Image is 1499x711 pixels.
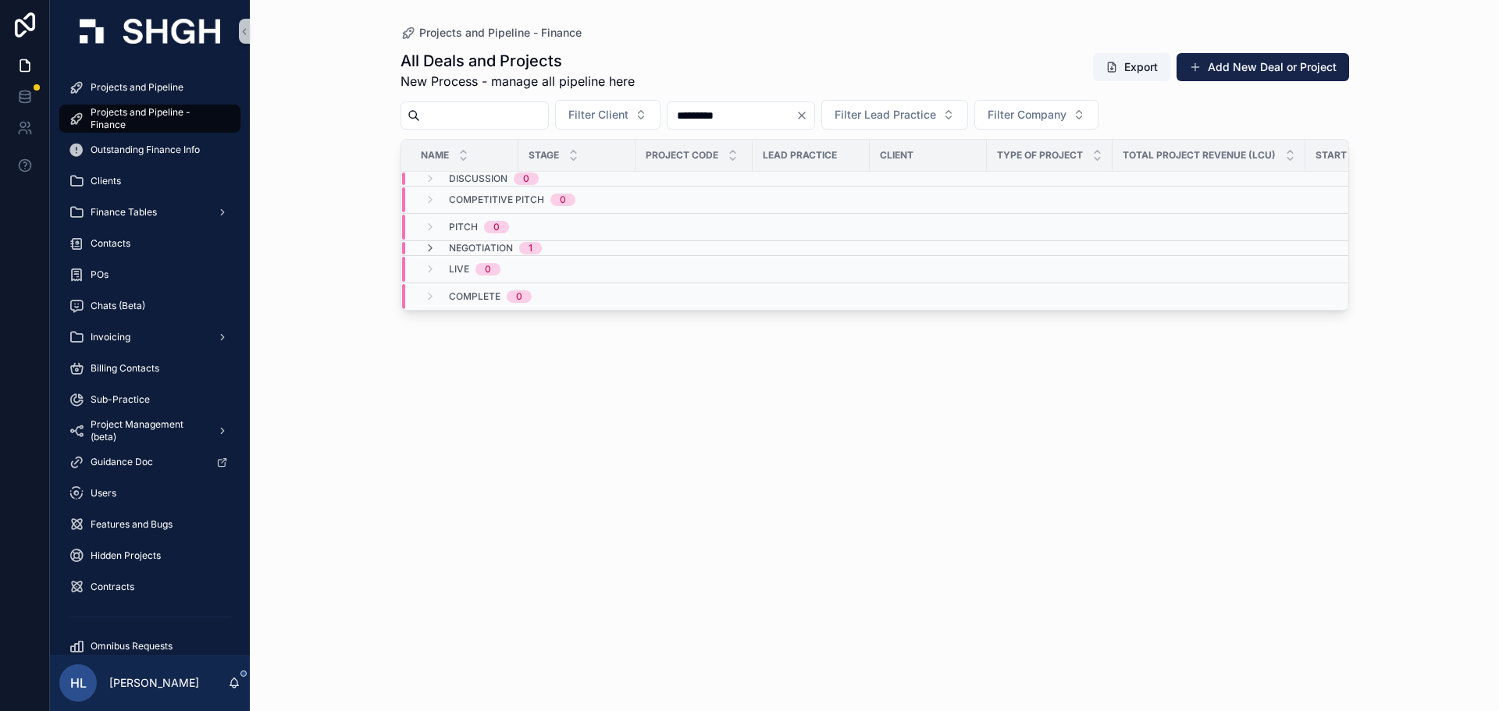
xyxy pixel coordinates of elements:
[59,354,240,382] a: Billing Contacts
[485,263,491,276] div: 0
[421,149,449,162] span: Name
[91,206,157,219] span: Finance Tables
[988,107,1066,123] span: Filter Company
[109,675,199,691] p: [PERSON_NAME]
[493,221,500,233] div: 0
[419,25,582,41] span: Projects and Pipeline - Finance
[560,194,566,206] div: 0
[401,72,635,91] span: New Process - manage all pipeline here
[568,107,628,123] span: Filter Client
[59,448,240,476] a: Guidance Doc
[997,149,1083,162] span: Type of Project
[91,456,153,468] span: Guidance Doc
[80,19,220,44] img: App logo
[59,105,240,133] a: Projects and Pipeline - Finance
[1093,53,1170,81] button: Export
[59,229,240,258] a: Contacts
[91,549,161,562] span: Hidden Projects
[59,386,240,414] a: Sub-Practice
[91,300,145,312] span: Chats (Beta)
[91,237,130,250] span: Contacts
[555,100,660,130] button: Select Button
[1177,53,1349,81] button: Add New Deal or Project
[401,25,582,41] a: Projects and Pipeline - Finance
[91,106,225,131] span: Projects and Pipeline - Finance
[59,510,240,539] a: Features and Bugs
[974,100,1098,130] button: Select Button
[91,175,121,187] span: Clients
[880,149,913,162] span: Client
[529,149,559,162] span: Stage
[401,50,635,72] h1: All Deals and Projects
[91,362,159,375] span: Billing Contacts
[50,62,250,655] div: scrollable content
[449,263,469,276] span: Live
[449,194,544,206] span: Competitive Pitch
[91,81,183,94] span: Projects and Pipeline
[91,268,109,281] span: POs
[91,487,116,499] span: Users
[59,632,240,660] a: Omnibus Requests
[59,417,240,445] a: Project Management (beta)
[59,167,240,195] a: Clients
[59,261,240,289] a: POs
[91,640,173,652] span: Omnibus Requests
[59,479,240,507] a: Users
[821,100,968,130] button: Select Button
[796,109,814,122] button: Clear
[1316,149,1373,162] span: Start Date
[835,107,936,123] span: Filter Lead Practice
[91,518,173,531] span: Features and Bugs
[59,136,240,164] a: Outstanding Finance Info
[516,290,522,303] div: 0
[529,242,532,254] div: 1
[59,573,240,601] a: Contracts
[70,674,87,692] span: HL
[91,144,200,156] span: Outstanding Finance Info
[59,292,240,320] a: Chats (Beta)
[91,581,134,593] span: Contracts
[449,221,478,233] span: Pitch
[449,172,507,185] span: Discussion
[763,149,837,162] span: Lead Practice
[646,149,718,162] span: Project Code
[449,242,513,254] span: Negotiation
[59,73,240,101] a: Projects and Pipeline
[59,323,240,351] a: Invoicing
[449,290,500,303] span: Complete
[59,542,240,570] a: Hidden Projects
[91,393,150,406] span: Sub-Practice
[59,198,240,226] a: Finance Tables
[91,418,205,443] span: Project Management (beta)
[1123,149,1276,162] span: Total Project Revenue (LCU)
[91,331,130,343] span: Invoicing
[523,172,529,185] div: 0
